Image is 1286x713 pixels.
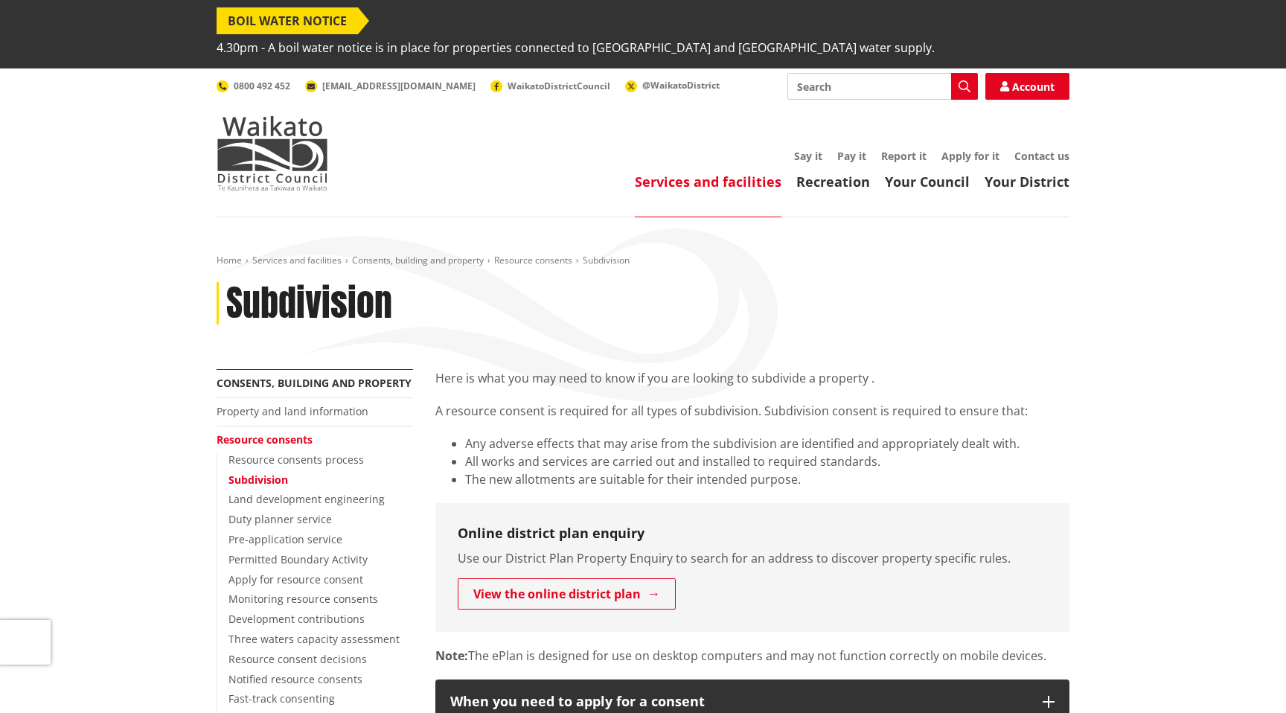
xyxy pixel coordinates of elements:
li: The new allotments are suitable for their intended purpose. [465,470,1069,488]
a: Monitoring resource consents [228,592,378,606]
a: Land development engineering [228,492,385,506]
strong: Note: [435,648,468,664]
li: All works and services are carried out and installed to required standards. [465,453,1069,470]
a: Duty planner service [228,512,332,526]
li: Any adverse effects that may arise from the subdivision are identified and appropriately dealt with. [465,435,1069,453]
span: @WaikatoDistrict [642,79,720,92]
span: WaikatoDistrictCouncil [508,80,610,92]
a: Subdivision [228,473,288,487]
span: 0800 492 452 [234,80,290,92]
span: Subdivision [583,254,630,266]
span: 4.30pm - A boil water notice is in place for properties connected to [GEOGRAPHIC_DATA] and [GEOGR... [217,34,935,61]
a: @WaikatoDistrict [625,79,720,92]
a: Apply for resource consent [228,572,363,586]
a: Property and land information [217,404,368,418]
a: Permitted Boundary Activity [228,552,368,566]
a: Pre-application service [228,532,342,546]
iframe: Messenger Launcher [1218,650,1271,704]
p: Use our District Plan Property Enquiry to search for an address to discover property specific rules. [458,549,1047,567]
a: 0800 492 452 [217,80,290,92]
span: BOIL WATER NOTICE [217,7,358,34]
a: View the online district plan [458,578,676,610]
img: Waikato District Council - Te Kaunihera aa Takiwaa o Waikato [217,116,328,191]
a: WaikatoDistrictCouncil [490,80,610,92]
a: Report it [881,149,927,163]
a: Three waters capacity assessment [228,632,400,646]
a: Recreation [796,173,870,191]
a: [EMAIL_ADDRESS][DOMAIN_NAME] [305,80,476,92]
span: [EMAIL_ADDRESS][DOMAIN_NAME] [322,80,476,92]
a: Fast-track consenting [228,691,335,706]
a: Development contributions [228,612,365,626]
a: Home [217,254,242,266]
a: Resource consent decisions [228,652,367,666]
a: Pay it [837,149,866,163]
a: Consents, building and property [352,254,484,266]
input: Search input [787,73,978,100]
a: Services and facilities [252,254,342,266]
h1: Subdivision [226,282,392,325]
p: The ePlan is designed for use on desktop computers and may not function correctly on mobile devices. [435,647,1069,665]
a: Resource consents [217,432,313,447]
a: Contact us [1014,149,1069,163]
p: A resource consent is required for all types of subdivision. Subdivision consent is required to e... [435,402,1069,420]
a: Resource consents process [228,453,364,467]
a: Your Council [885,173,970,191]
div: When you need to apply for a consent [450,694,1028,709]
h3: Online district plan enquiry [458,525,1047,542]
nav: breadcrumb [217,255,1069,267]
a: Say it [794,149,822,163]
a: Your District [985,173,1069,191]
a: Services and facilities [635,173,781,191]
a: Apply for it [941,149,999,163]
a: Consents, building and property [217,376,412,390]
a: Notified resource consents [228,672,362,686]
a: Account [985,73,1069,100]
p: Here is what you may need to know if you are looking to subdivide a property . [435,369,1069,387]
a: Resource consents [494,254,572,266]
